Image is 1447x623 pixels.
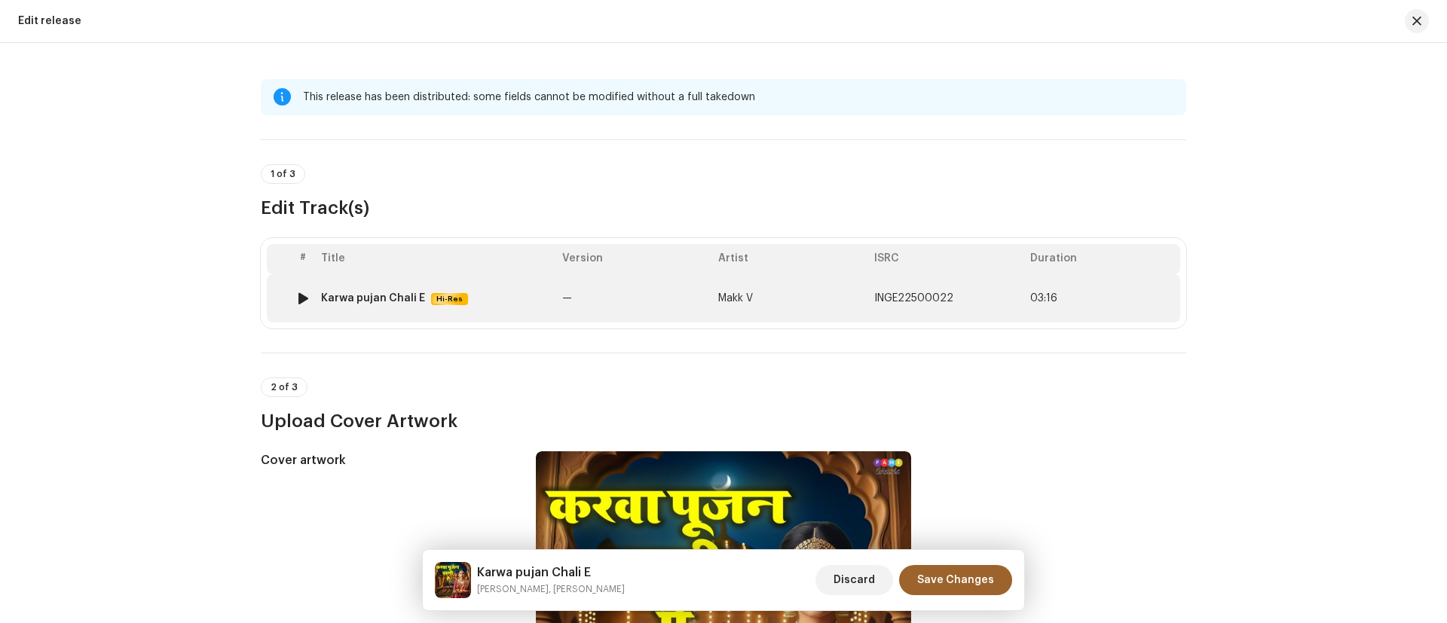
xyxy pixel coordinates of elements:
th: ISRC [868,244,1024,274]
th: Version [556,244,712,274]
small: Karwa pujan Chali E [477,582,625,597]
span: Makk V [718,293,753,304]
h3: Upload Cover Artwork [261,409,1186,433]
span: 03:16 [1030,292,1057,304]
span: — [562,293,572,304]
h5: Cover artwork [261,451,512,469]
div: This release has been distributed: some fields cannot be modified without a full takedown [303,88,1174,106]
span: 1 of 3 [271,169,295,179]
button: Save Changes [899,565,1012,595]
th: Title [315,244,556,274]
span: INGE22500022 [874,293,953,304]
button: Discard [815,565,893,595]
th: Artist [712,244,868,274]
th: Duration [1024,244,1180,274]
span: Save Changes [917,565,994,595]
span: Hi-Res [433,293,467,305]
h3: Edit Track(s) [261,196,1186,220]
th: # [291,244,315,274]
div: Karwa pujan Chali E [321,292,425,304]
span: 2 of 3 [271,383,298,392]
img: 236c3b55-b8ef-4296-bd4d-d637df382760 [435,562,471,598]
h5: Karwa pujan Chali E [477,563,625,582]
span: Discard [834,565,875,595]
